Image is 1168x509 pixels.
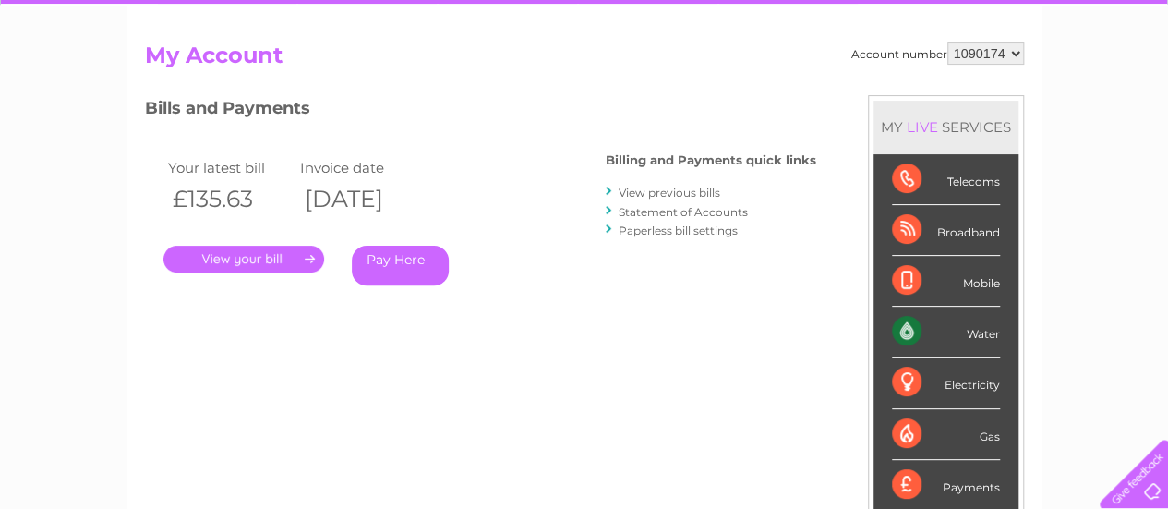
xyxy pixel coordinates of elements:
[851,42,1024,65] div: Account number
[889,79,930,92] a: Energy
[873,101,1018,153] div: MY SERVICES
[295,155,428,180] td: Invoice date
[820,9,947,32] a: 0333 014 3131
[619,205,748,219] a: Statement of Accounts
[163,180,296,218] th: £135.63
[1007,79,1034,92] a: Blog
[352,246,449,285] a: Pay Here
[163,155,296,180] td: Your latest bill
[1107,79,1150,92] a: Log out
[145,95,816,127] h3: Bills and Payments
[145,42,1024,78] h2: My Account
[619,224,738,237] a: Paperless bill settings
[619,186,720,200] a: View previous bills
[892,409,1000,460] div: Gas
[41,48,135,104] img: logo.png
[903,118,942,136] div: LIVE
[892,205,1000,256] div: Broadband
[149,10,1021,90] div: Clear Business is a trading name of Verastar Limited (registered in [GEOGRAPHIC_DATA] No. 3667643...
[295,180,428,218] th: [DATE]
[892,154,1000,205] div: Telecoms
[892,358,1000,408] div: Electricity
[892,256,1000,307] div: Mobile
[606,153,816,167] h4: Billing and Payments quick links
[1045,79,1090,92] a: Contact
[163,246,324,273] a: .
[892,307,1000,358] div: Water
[843,79,878,92] a: Water
[941,79,996,92] a: Telecoms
